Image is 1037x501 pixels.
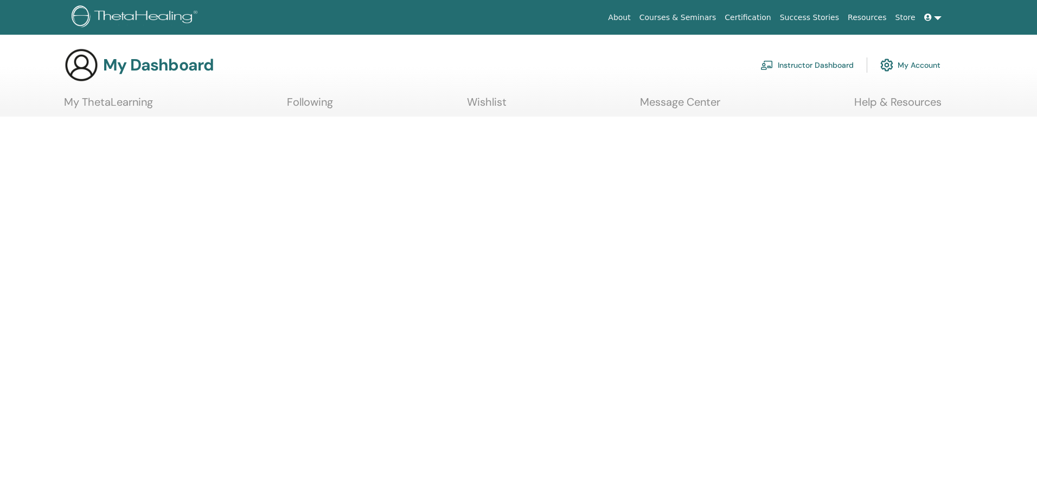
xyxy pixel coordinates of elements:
a: Wishlist [467,95,507,117]
a: My Account [880,53,940,77]
a: Following [287,95,333,117]
a: About [604,8,635,28]
a: Courses & Seminars [635,8,721,28]
a: Resources [843,8,891,28]
img: cog.svg [880,56,893,74]
a: My ThetaLearning [64,95,153,117]
a: Message Center [640,95,720,117]
a: Help & Resources [854,95,942,117]
img: logo.png [72,5,201,30]
h3: My Dashboard [103,55,214,75]
a: Certification [720,8,775,28]
a: Success Stories [776,8,843,28]
a: Store [891,8,920,28]
img: chalkboard-teacher.svg [760,60,773,70]
a: Instructor Dashboard [760,53,854,77]
img: generic-user-icon.jpg [64,48,99,82]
